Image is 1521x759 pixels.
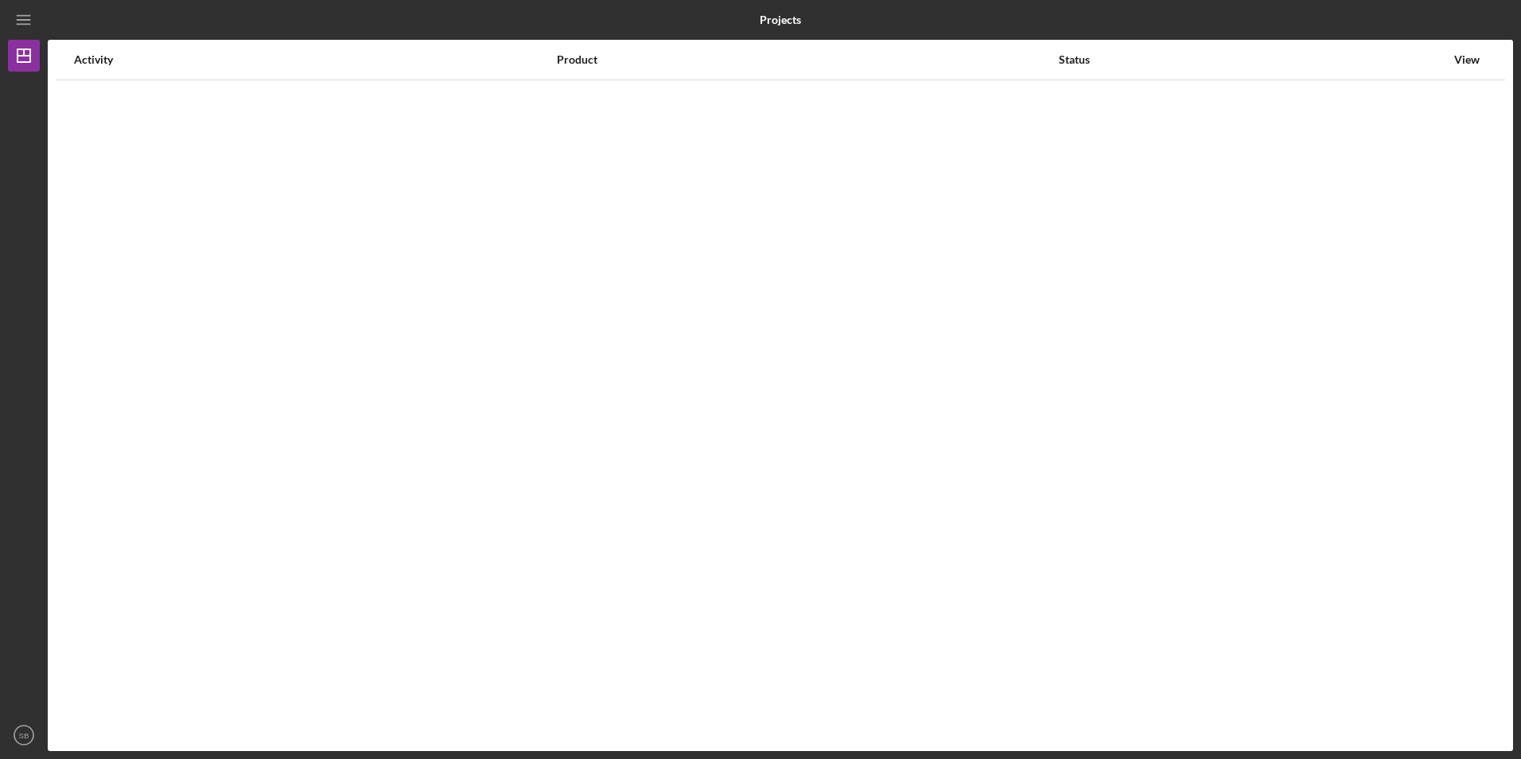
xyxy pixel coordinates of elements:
[19,731,29,740] text: SB
[760,14,801,26] b: Projects
[74,53,555,66] div: Activity
[557,53,1057,66] div: Product
[1447,53,1487,66] div: View
[1059,53,1445,66] div: Status
[8,719,40,751] button: SB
